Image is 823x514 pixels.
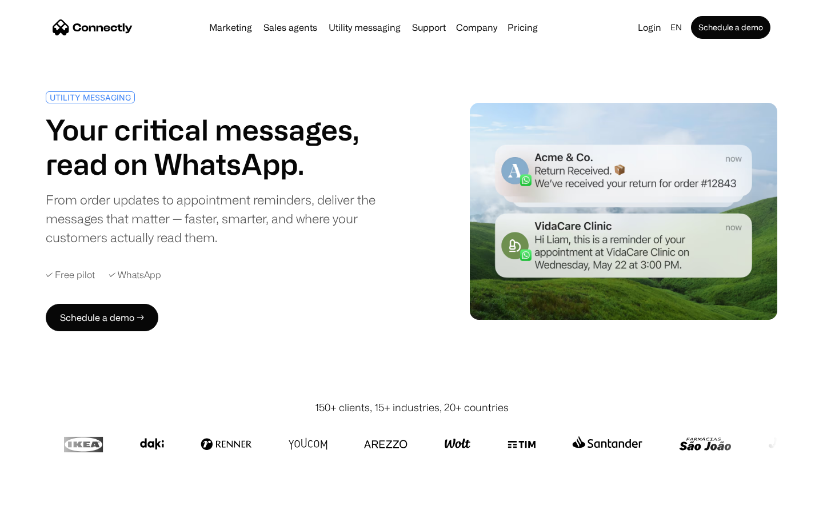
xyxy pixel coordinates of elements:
div: From order updates to appointment reminders, deliver the messages that matter — faster, smarter, ... [46,190,407,247]
div: UTILITY MESSAGING [50,93,131,102]
a: Support [407,23,450,32]
a: Schedule a demo [691,16,770,39]
a: Utility messaging [324,23,405,32]
ul: Language list [23,494,69,510]
a: Marketing [205,23,257,32]
div: ✓ Free pilot [46,270,95,280]
div: 150+ clients, 15+ industries, 20+ countries [315,400,509,415]
a: Pricing [503,23,542,32]
div: Company [456,19,497,35]
h1: Your critical messages, read on WhatsApp. [46,113,407,181]
a: Schedule a demo → [46,304,158,331]
aside: Language selected: English [11,493,69,510]
div: en [670,19,682,35]
a: Login [633,19,666,35]
a: Sales agents [259,23,322,32]
div: ✓ WhatsApp [109,270,161,280]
